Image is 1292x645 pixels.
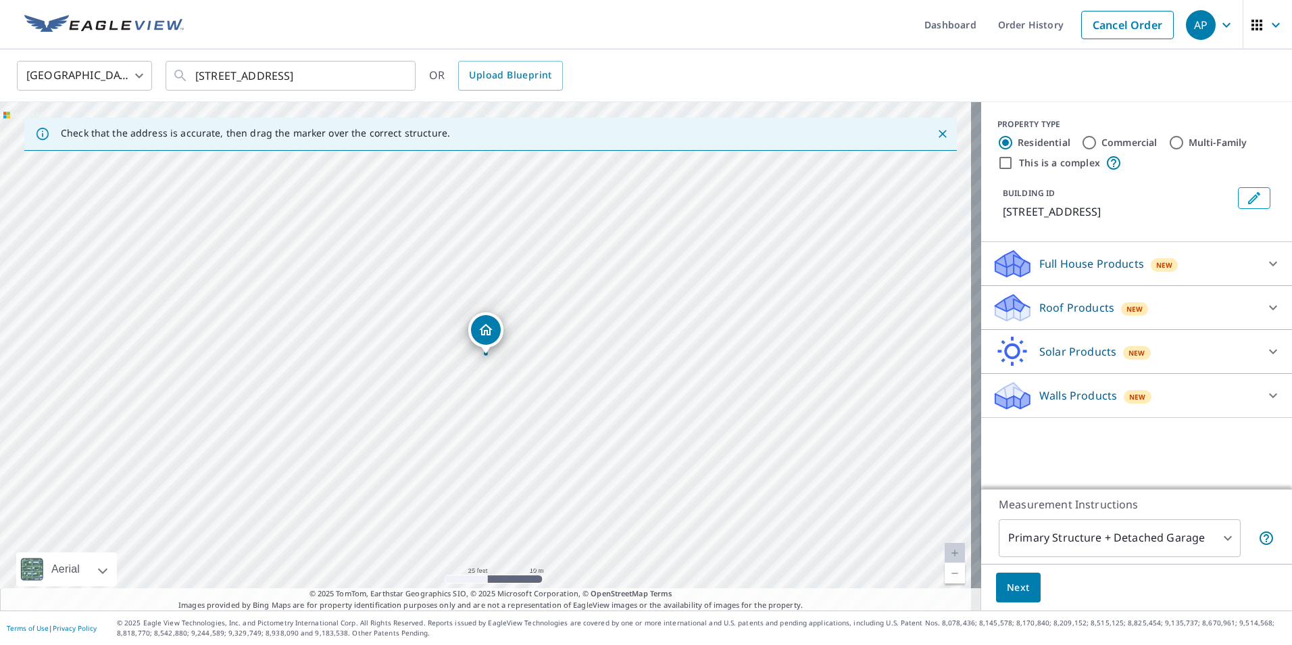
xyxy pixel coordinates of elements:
span: Upload Blueprint [469,67,551,84]
span: New [1126,304,1143,314]
button: Edit building 1 [1238,187,1270,209]
label: Commercial [1101,136,1158,149]
input: Search by address or latitude-longitude [195,57,388,95]
label: Residential [1018,136,1070,149]
p: Full House Products [1039,256,1144,272]
button: Next [996,573,1041,603]
div: Aerial [16,552,117,586]
p: © 2025 Eagle View Technologies, Inc. and Pictometry International Corp. All Rights Reserved. Repo... [117,618,1285,638]
a: Privacy Policy [53,623,97,633]
span: New [1128,348,1145,358]
p: Measurement Instructions [999,496,1274,512]
p: Check that the address is accurate, then drag the marker over the correct structure. [61,127,450,139]
a: OpenStreetMap [591,588,647,598]
p: Roof Products [1039,300,1114,316]
p: | [7,624,97,632]
a: Terms of Use [7,623,49,633]
p: Walls Products [1039,387,1117,404]
a: Upload Blueprint [458,61,562,91]
div: AP [1186,10,1216,40]
label: This is a complex [1019,156,1100,170]
a: Current Level 20, Zoom In Disabled [945,543,965,563]
a: Current Level 20, Zoom Out [945,563,965,583]
img: EV Logo [24,15,184,35]
label: Multi-Family [1189,136,1247,149]
button: Close [934,125,951,143]
div: Primary Structure + Detached Garage [999,519,1241,557]
a: Terms [650,588,672,598]
div: Solar ProductsNew [992,335,1281,368]
span: Your report will include the primary structure and a detached garage if one exists. [1258,530,1274,546]
p: Solar Products [1039,343,1116,360]
div: Roof ProductsNew [992,291,1281,324]
div: OR [429,61,563,91]
span: New [1129,391,1146,402]
div: Walls ProductsNew [992,379,1281,412]
p: BUILDING ID [1003,187,1055,199]
span: Next [1007,579,1030,596]
div: [GEOGRAPHIC_DATA] [17,57,152,95]
div: Dropped pin, building 1, Residential property, 7042 Market St Wilmington, NC 28411 [468,312,503,354]
span: © 2025 TomTom, Earthstar Geographics SIO, © 2025 Microsoft Corporation, © [309,588,672,600]
p: [STREET_ADDRESS] [1003,204,1233,220]
span: New [1156,260,1173,270]
div: Full House ProductsNew [992,247,1281,280]
div: Aerial [47,552,84,586]
a: Cancel Order [1081,11,1174,39]
div: PROPERTY TYPE [997,118,1276,130]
